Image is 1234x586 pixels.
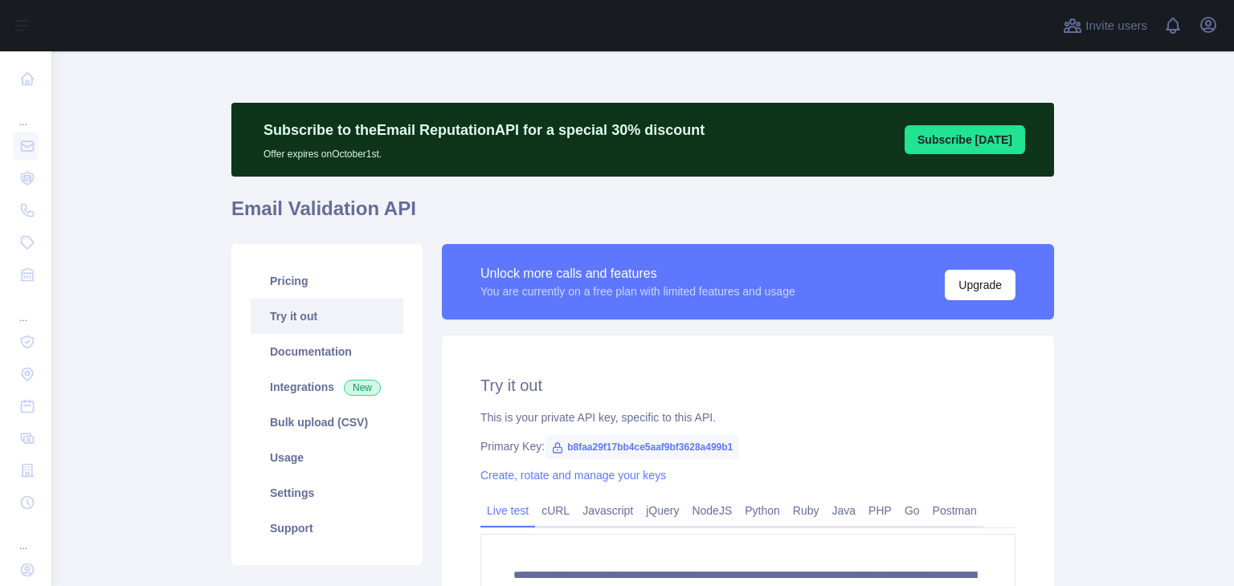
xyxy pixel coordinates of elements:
div: You are currently on a free plan with limited features and usage [480,283,795,299]
div: This is your private API key, specific to this API. [480,409,1015,425]
a: Integrations New [251,369,403,405]
a: Go [898,498,926,523]
span: b8faa29f17bb4ce5aaf9bf3628a499b1 [545,435,739,459]
a: Create, rotate and manage your keys [480,469,666,482]
a: NodeJS [685,498,738,523]
a: Try it out [251,299,403,334]
div: Primary Key: [480,438,1015,454]
a: Python [738,498,787,523]
a: Postman [926,498,983,523]
a: Pricing [251,263,403,299]
a: Usage [251,440,403,475]
a: Support [251,511,403,546]
a: PHP [862,498,898,523]
p: Offer expires on October 1st. [264,141,705,161]
p: Subscribe to the Email Reputation API for a special 30 % discount [264,119,705,141]
span: Invite users [1085,17,1147,35]
div: Unlock more calls and features [480,264,795,283]
span: New [344,380,381,396]
div: ... [13,292,39,324]
button: Invite users [1060,13,1150,39]
a: Java [826,498,863,523]
a: Settings [251,475,403,511]
h2: Try it out [480,374,1015,397]
a: Bulk upload (CSV) [251,405,403,440]
a: Documentation [251,334,403,369]
button: Subscribe [DATE] [905,125,1025,154]
h1: Email Validation API [231,196,1054,234]
a: jQuery [639,498,685,523]
a: Javascript [576,498,639,523]
div: ... [13,96,39,128]
a: cURL [535,498,576,523]
button: Upgrade [945,270,1015,300]
a: Ruby [787,498,826,523]
div: ... [13,520,39,552]
a: Live test [480,498,535,523]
